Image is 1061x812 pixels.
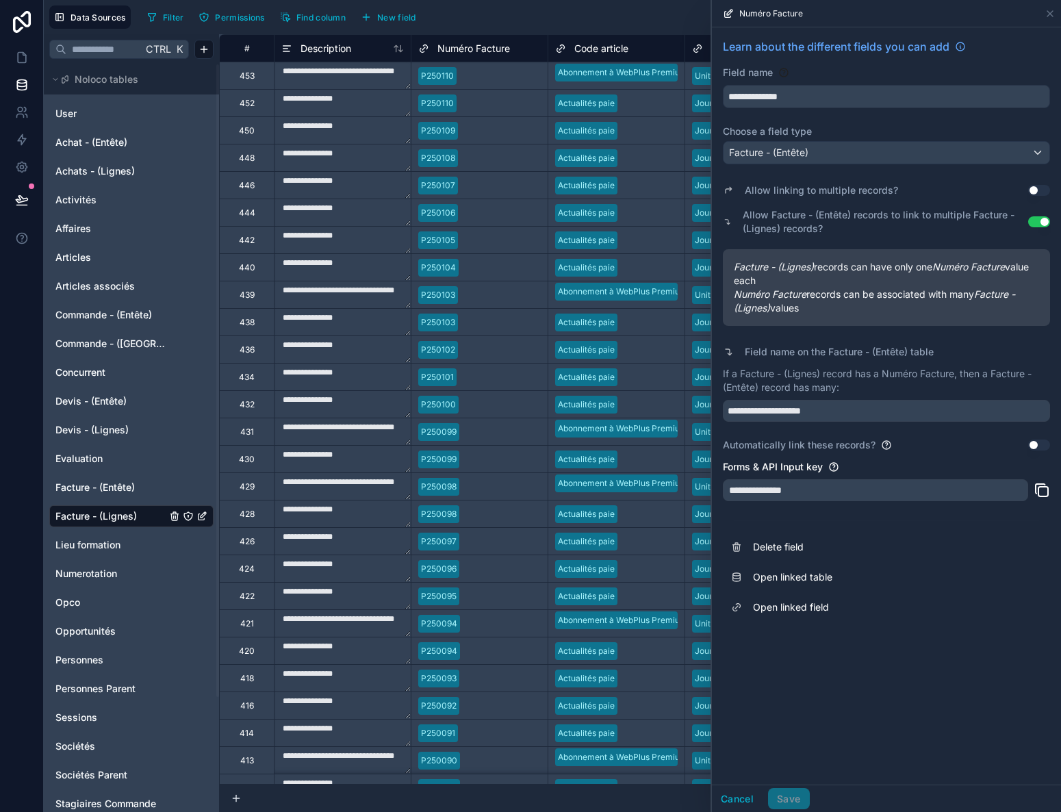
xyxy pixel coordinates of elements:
em: Facture - (Lignes) [734,261,814,272]
div: 421 [240,618,254,629]
a: Open linked field [723,592,1050,622]
div: Actualités paie [558,645,615,657]
div: Jour [695,672,713,685]
span: Devis - (Entête) [55,394,127,408]
div: Abonnement à WebPlus Premium 1 an [558,422,704,435]
span: Facture - (Lignes) [55,509,137,523]
div: P250103 [421,316,455,329]
div: 428 [240,509,255,520]
span: Filter [163,12,184,23]
div: 444 [239,207,255,218]
a: Commande - ([GEOGRAPHIC_DATA]) [55,337,166,351]
div: Abonnement à WebPlus Premium 1 an [558,66,704,79]
div: P250100 [421,398,456,411]
label: Field name on the Facture - (Entête) table [745,345,934,359]
span: Articles [55,251,91,264]
div: P250106 [421,207,455,219]
div: P250097 [421,535,457,548]
button: Find column [275,7,350,27]
div: Jour [695,727,713,739]
div: 434 [239,372,255,383]
div: 438 [240,317,255,328]
span: Personnes Parent [55,682,136,696]
div: Actualités paie [558,262,615,274]
div: Jour [695,316,713,329]
div: 426 [240,536,255,547]
a: Sociétés [55,739,166,753]
div: P250098 [421,508,457,520]
div: 450 [239,125,255,136]
span: Ctrl [144,40,172,58]
em: Numéro Facture [734,288,806,300]
a: Sessions [55,711,166,724]
span: Noloco tables [75,73,138,86]
div: Abonnement à WebPlus Premium 1 an [558,751,704,763]
div: Jour [695,125,713,137]
a: Opco [55,596,166,609]
div: Devis - (Lignes) [49,419,214,441]
div: Actualités paie [558,97,615,110]
button: Noloco tables [49,70,205,89]
a: Lieu formation [55,538,166,552]
a: Commande - (Entête) [55,308,166,322]
div: Jour [695,371,713,383]
span: Delete field [753,540,950,554]
div: Personnes Parent [49,678,214,700]
div: Actualités paie [558,398,615,411]
div: Actualités paie [558,179,615,192]
div: P250099 [421,426,457,438]
div: P250107 [421,179,455,192]
label: Choose a field type [723,125,1050,138]
div: 420 [239,646,255,657]
a: Devis - (Entête) [55,394,166,408]
span: Affaires [55,222,91,236]
button: Delete field [723,532,1050,562]
div: Actualités paie [558,316,615,329]
div: Sociétés Parent [49,764,214,786]
span: Data Sources [71,12,126,23]
div: Actualités paie [558,125,615,137]
div: 418 [240,673,254,684]
div: Achat - (Entête) [49,131,214,153]
button: Filter [142,7,189,27]
div: Jour [695,590,713,602]
div: P250110 [421,97,454,110]
div: Lieu formation [49,534,214,556]
span: K [175,45,184,54]
div: P250108 [421,152,455,164]
a: Facture - (Entête) [55,481,166,494]
span: Opco [55,596,80,609]
div: Unité [695,754,715,767]
div: P250104 [421,262,456,274]
span: Concurrent [55,366,105,379]
a: Permissions [194,7,274,27]
div: User [49,103,214,125]
button: New field [356,7,421,27]
div: Actualités paie [558,590,615,602]
div: Jour [695,645,713,657]
div: 432 [240,399,255,410]
a: Achat - (Entête) [55,136,166,149]
a: Evaluation [55,452,166,466]
label: Field name [723,66,773,79]
button: Cancel [712,788,763,810]
div: Unité [695,481,715,493]
div: 431 [240,427,254,437]
a: Concurrent [55,366,166,379]
div: Sociétés [49,735,214,757]
div: Commande - (Lignes) [49,333,214,355]
div: Articles [49,246,214,268]
span: Activités [55,193,97,207]
div: Jour [695,207,713,219]
div: Abonnement à WebPlus Premium 1 an [558,477,704,490]
a: Stagiaires Commande [55,797,166,811]
div: P250093 [421,672,457,685]
span: Achats - (Lignes) [55,164,135,178]
div: 452 [240,98,255,109]
a: Personnes [55,653,166,667]
div: Numerotation [49,563,214,585]
div: Unité [695,289,715,301]
span: Description [301,42,351,55]
a: Sociétés Parent [55,768,166,782]
span: Opportunités [55,624,116,638]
